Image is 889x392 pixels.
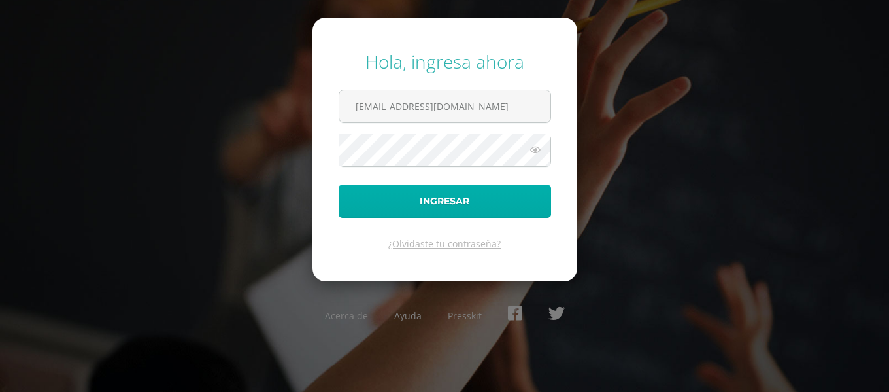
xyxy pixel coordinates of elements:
a: Acerca de [325,310,368,322]
a: ¿Olvidaste tu contraseña? [388,238,501,250]
a: Presskit [448,310,482,322]
input: Correo electrónico o usuario [339,90,550,122]
button: Ingresar [339,185,551,218]
div: Hola, ingresa ahora [339,49,551,74]
a: Ayuda [394,310,422,322]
